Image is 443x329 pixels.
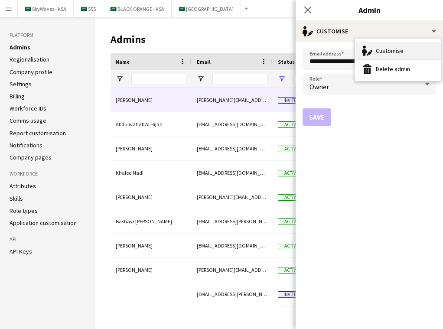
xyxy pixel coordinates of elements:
[278,267,305,274] span: Active
[192,234,273,257] div: [EMAIL_ADDRESS][DOMAIN_NAME]
[278,194,305,201] span: Active
[111,137,192,160] div: [PERSON_NAME]
[10,170,86,178] h3: Workforce
[10,117,46,124] a: Comms usage
[10,195,23,202] a: Skills
[10,92,25,100] a: Billing
[111,258,192,282] div: [PERSON_NAME]
[111,88,192,112] div: [PERSON_NAME]
[10,153,52,161] a: Company pages
[10,104,46,112] a: Workforce IDs
[10,55,49,63] a: Regionalisation
[278,146,305,152] span: Active
[111,234,192,257] div: [PERSON_NAME]
[278,291,305,298] span: Invited
[10,141,42,149] a: Notifications
[278,75,286,83] button: Open Filter Menu
[10,207,38,215] a: Role types
[10,80,32,88] a: Settings
[278,218,305,225] span: Active
[111,209,192,233] div: Bashayr [PERSON_NAME]
[10,248,32,255] a: API Keys
[355,42,441,59] div: Customise
[197,59,211,65] span: Email
[192,282,273,306] div: [EMAIL_ADDRESS][PERSON_NAME][DOMAIN_NAME]
[111,185,192,209] div: [PERSON_NAME]
[10,182,36,190] a: Attributes
[197,75,205,83] button: Open Filter Menu
[192,112,273,136] div: [EMAIL_ADDRESS][DOMAIN_NAME]
[103,0,172,17] button: 🇸🇦 BLACK ORANGE - KSA
[111,161,192,185] div: Khaled Nadi
[278,243,305,249] span: Active
[212,74,267,84] input: Email Filter Input
[10,31,86,39] h3: Platform
[192,137,273,160] div: [EMAIL_ADDRESS][DOMAIN_NAME]
[172,0,241,17] button: 🇸🇦 [GEOGRAPHIC_DATA]
[192,209,273,233] div: [EMAIL_ADDRESS][PERSON_NAME][DOMAIN_NAME]
[10,68,52,76] a: Company profile
[296,4,443,16] h3: Admin
[111,112,192,136] div: Abdulwahab Al Hijan
[278,59,295,65] span: Status
[74,0,103,17] button: 🇸🇦 555
[10,129,66,137] a: Report customisation
[309,82,329,91] span: Owner
[192,88,273,112] div: [PERSON_NAME][EMAIL_ADDRESS][DOMAIN_NAME]
[296,21,443,42] div: Customise
[18,0,74,17] button: 🇸🇦 SkyWaves - KSA
[131,74,186,84] input: Name Filter Input
[192,258,273,282] div: [PERSON_NAME][EMAIL_ADDRESS][DOMAIN_NAME]
[355,60,441,78] button: Delete admin
[10,219,77,227] a: Application customisation
[192,161,273,185] div: [EMAIL_ADDRESS][DOMAIN_NAME]
[278,170,305,176] span: Active
[278,121,305,128] span: Active
[116,59,130,65] span: Name
[278,97,305,104] span: Invited
[116,75,124,83] button: Open Filter Menu
[111,33,363,46] h1: Admins
[10,43,30,51] a: Admins
[192,185,273,209] div: [PERSON_NAME][EMAIL_ADDRESS][PERSON_NAME][DOMAIN_NAME]
[10,235,86,243] h3: API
